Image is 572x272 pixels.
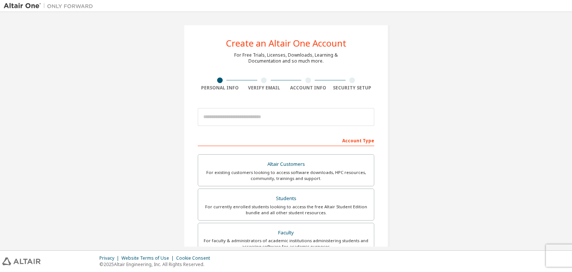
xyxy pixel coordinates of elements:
[234,52,338,64] div: For Free Trials, Licenses, Downloads, Learning & Documentation and so much more.
[330,85,375,91] div: Security Setup
[242,85,286,91] div: Verify Email
[203,228,369,238] div: Faculty
[203,170,369,181] div: For existing customers looking to access software downloads, HPC resources, community, trainings ...
[121,255,176,261] div: Website Terms of Use
[198,134,374,146] div: Account Type
[198,85,242,91] div: Personal Info
[176,255,214,261] div: Cookie Consent
[4,2,97,10] img: Altair One
[203,193,369,204] div: Students
[286,85,330,91] div: Account Info
[203,159,369,170] div: Altair Customers
[99,255,121,261] div: Privacy
[203,204,369,216] div: For currently enrolled students looking to access the free Altair Student Edition bundle and all ...
[99,261,214,268] p: © 2025 Altair Engineering, Inc. All Rights Reserved.
[226,39,346,48] div: Create an Altair One Account
[2,257,41,265] img: altair_logo.svg
[203,238,369,250] div: For faculty & administrators of academic institutions administering students and accessing softwa...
